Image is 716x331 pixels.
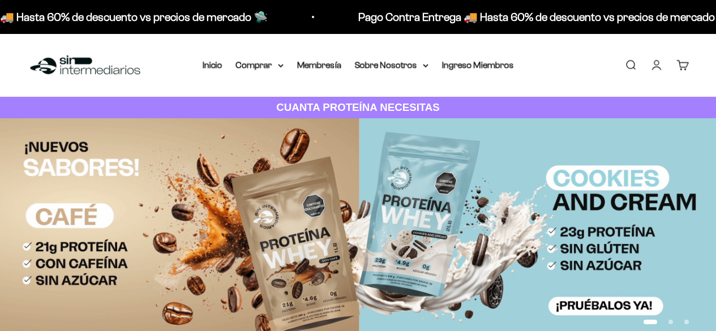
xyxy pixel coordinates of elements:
[236,58,284,72] summary: Comprar
[297,60,341,70] a: Membresía
[203,60,222,70] a: Inicio
[355,58,428,72] summary: Sobre Nosotros
[276,101,440,113] strong: CUANTA PROTEÍNA NECESITAS
[442,60,514,70] a: Ingreso Miembros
